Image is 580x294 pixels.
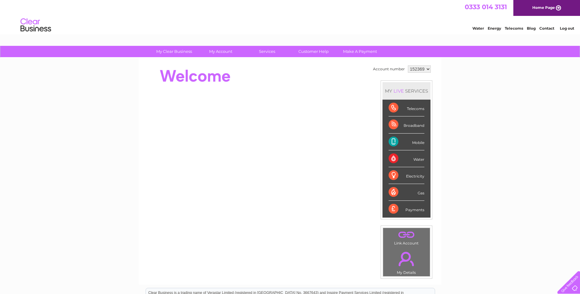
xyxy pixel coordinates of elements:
div: Telecoms [389,100,424,116]
a: Customer Help [288,46,339,57]
a: 0333 014 3131 [465,3,507,11]
div: MY SERVICES [382,82,430,100]
td: Account number [371,64,406,74]
a: Blog [527,26,536,31]
a: Contact [539,26,554,31]
div: Payments [389,201,424,217]
div: Broadband [389,116,424,133]
img: logo.png [20,16,51,35]
div: Water [389,150,424,167]
a: Telecoms [505,26,523,31]
div: Gas [389,184,424,201]
div: Electricity [389,167,424,184]
a: Services [242,46,292,57]
div: Clear Business is a trading name of Verastar Limited (registered in [GEOGRAPHIC_DATA] No. 3667643... [146,3,435,30]
a: . [385,248,428,270]
a: Make A Payment [335,46,385,57]
a: Energy [488,26,501,31]
a: Log out [560,26,574,31]
a: My Account [195,46,246,57]
td: My Details [383,247,430,277]
a: Water [472,26,484,31]
a: . [385,230,428,240]
td: Link Account [383,228,430,247]
div: LIVE [392,88,405,94]
div: Mobile [389,134,424,150]
a: My Clear Business [149,46,199,57]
